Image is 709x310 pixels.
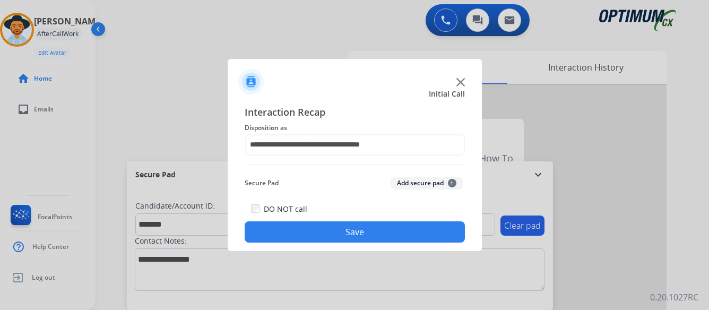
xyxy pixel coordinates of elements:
p: 0.20.1027RC [650,291,698,304]
img: contactIcon [238,69,264,94]
span: Disposition as [245,122,465,134]
button: Save [245,221,465,243]
span: Initial Call [429,89,465,99]
span: + [448,179,456,187]
label: DO NOT call [264,204,307,214]
span: Secure Pad [245,177,279,190]
span: Interaction Recap [245,105,465,122]
button: Add secure pad+ [391,177,463,190]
